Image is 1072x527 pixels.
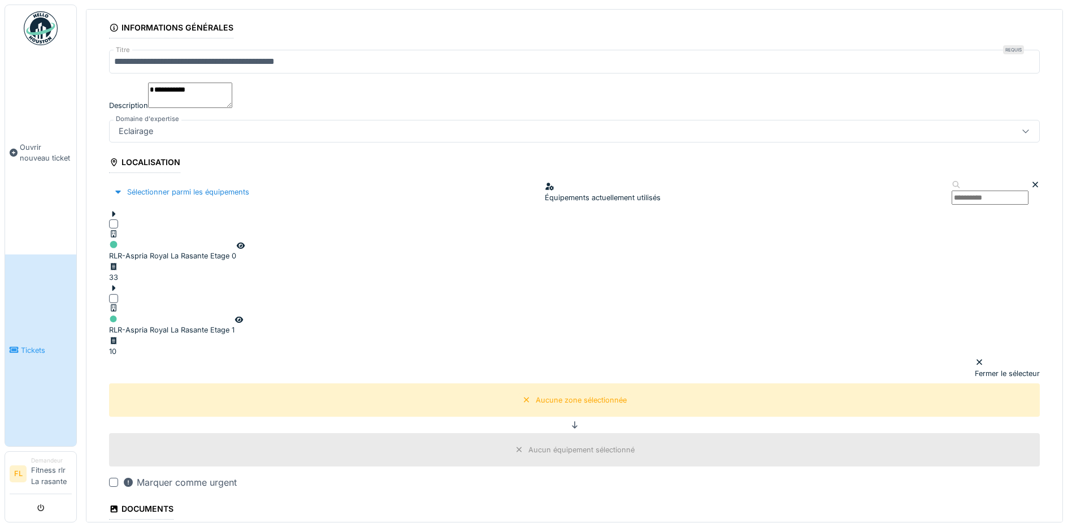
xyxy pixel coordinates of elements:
div: Eclairage [114,125,158,137]
div: RLR-Aspria Royal La Rasante Etage 1 [109,303,235,336]
div: Requis [1003,45,1024,54]
label: Domaine d'expertise [114,114,181,124]
div: 10 [109,346,123,357]
div: Informations générales [109,19,233,38]
img: Badge_color-CXgf-gQk.svg [24,11,58,45]
li: FL [10,465,27,482]
div: Équipements actuellement utilisés [545,181,661,202]
div: Aucun équipement sélectionné [528,444,635,455]
a: Tickets [5,254,76,446]
div: Marquer comme urgent [123,476,237,489]
div: RLR-Aspria Royal La Rasante Etage 0 [109,228,236,261]
div: 33 [109,272,123,283]
a: Ouvrir nouveau ticket [5,51,76,254]
span: Ouvrir nouveau ticket [20,142,72,163]
label: Titre [114,45,132,55]
div: Aucune zone sélectionnée [536,395,627,405]
li: Fitness rlr La rasante [31,456,72,491]
div: Localisation [109,154,180,173]
div: Documents [109,500,173,520]
label: Description [109,100,148,111]
div: Fermer le sélecteur [975,357,1040,379]
div: Sélectionner parmi les équipements [109,184,254,200]
a: FL DemandeurFitness rlr La rasante [10,456,72,494]
span: Tickets [21,345,72,356]
div: Demandeur [31,456,72,465]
